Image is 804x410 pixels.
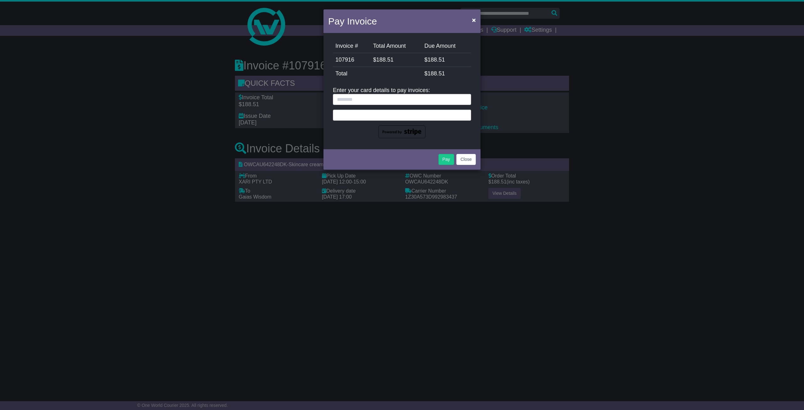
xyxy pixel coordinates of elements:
[333,53,371,67] td: 107916
[371,39,422,53] td: Total Amount
[378,125,426,139] img: powered-by-stripe.png
[469,14,479,26] button: Close
[333,39,371,53] td: Invoice #
[337,112,467,117] iframe: Secure payment input frame
[376,57,394,63] span: 188.51
[328,14,377,28] h4: Pay Invoice
[472,16,476,24] span: ×
[422,39,471,53] td: Due Amount
[333,67,422,81] td: Total
[427,57,445,63] span: 188.51
[333,87,471,138] div: Enter your card details to pay invoices:
[427,70,445,77] span: 188.51
[422,67,471,81] td: $
[438,154,454,165] button: Pay
[422,53,471,67] td: $
[371,53,422,67] td: $
[456,154,476,165] button: Close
